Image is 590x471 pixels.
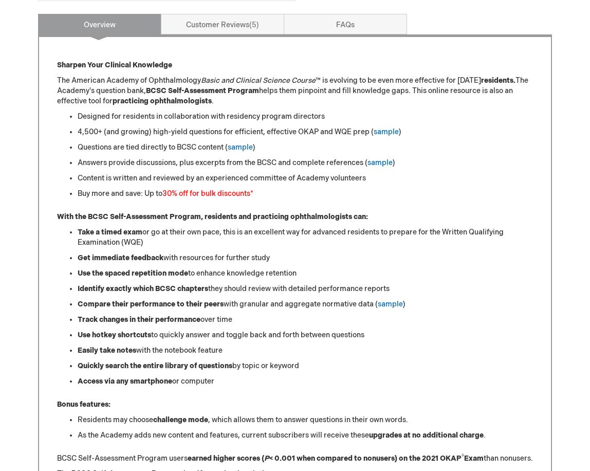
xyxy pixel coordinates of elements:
li: with resources for further study [78,253,533,263]
li: with the notebook feature [78,346,533,356]
font: 30% off for bulk discounts [162,189,250,198]
li: with granular and aggregate normative data ( ) [78,299,533,310]
li: Residents may choose , which allows them to answer questions in their own words. [78,415,533,425]
li: 4,500+ (and growing) high-yield questions for efficient, effective OKAP and WQE prep ( ) [78,127,533,137]
a: sample [367,158,393,167]
strong: Bonus features: [57,400,110,409]
li: or go at their own pace, this is an excellent way for advanced residents to prepare for the Writt... [78,227,533,248]
strong: Take a timed exam [78,228,142,237]
em: P [264,454,269,463]
li: to quickly answer and toggle back and forth between questions [78,330,533,340]
strong: upgrades at no additional charge [369,431,484,440]
strong: Easily take notes [78,346,136,355]
strong: Track changes in their performance [78,315,200,324]
strong: BCSC Self-Assessment Program [146,86,259,95]
li: Questions are tied directly to BCSC content ( ) [78,142,533,153]
a: sample [374,128,399,136]
li: to enhance knowledge retention [78,268,533,279]
li: As the Academy adds new content and features, current subscribers will receive these . [78,430,533,441]
li: Content is written and reviewed by an experienced committee of Academy volunteers [78,173,533,184]
p: The American Academy of Ophthalmology ™ is evolving to be even more effective for [DATE] The Acad... [57,76,533,106]
span: 5 [249,21,259,29]
strong: Compare their performance to their peers [78,300,224,309]
a: Customer Reviews5 [161,14,284,34]
strong: Quickly search the entire library of questions [78,361,232,370]
a: FAQs [284,14,407,34]
strong: Get immediate feedback [78,253,163,262]
strong: Sharpen Your Clinical Knowledge [57,61,172,69]
strong: Use hotkey shortcuts [78,331,151,339]
li: or computer [78,376,533,387]
strong: Access via any smartphone [78,377,172,386]
li: Answers provide discussions, plus excerpts from the BCSC and complete references ( ) [78,158,533,168]
strong: With the BCSC Self-Assessment Program, residents and practicing ophthalmologists can: [57,212,368,221]
li: they should review with detailed performance reports [78,284,533,294]
em: Basic and Clinical Science Course [201,76,316,85]
li: Designed for residents in collaboration with residency program directors [78,112,533,122]
sup: ® [462,454,464,460]
li: Buy more and save: Up to [78,189,533,199]
strong: challenge mode [153,415,208,424]
strong: Use the spaced repetition mode [78,269,188,278]
a: sample [378,300,403,309]
strong: residents. [481,76,515,85]
a: sample [228,143,253,152]
p: BCSC Self-Assessment Program users than nonusers. [57,454,533,464]
li: by topic or keyword [78,361,533,371]
a: Overview [38,14,161,34]
strong: practicing ophthalmologists [113,97,212,105]
li: over time [78,315,533,325]
strong: earned higher scores ( < 0.001 when compared to nonusers) on the 2021 OKAP Exam [188,454,484,463]
strong: Identify exactly which BCSC chapters [78,284,208,293]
